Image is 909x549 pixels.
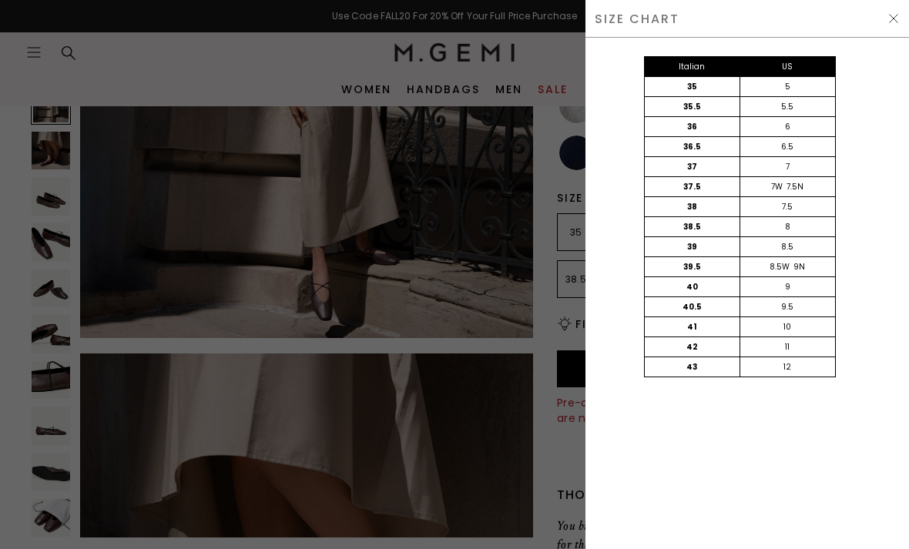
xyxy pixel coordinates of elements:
div: 11 [740,337,835,357]
div: 43 [645,357,740,377]
div: Italian [645,57,740,76]
div: 42 [645,337,740,357]
div: 37 [645,157,740,176]
div: 7 [740,157,835,176]
div: 6 [740,117,835,136]
div: 7.5 [740,197,835,216]
div: 8.5 [740,237,835,256]
div: 36.5 [645,137,740,156]
div: 37.5 [645,177,740,196]
div: 9 [740,277,835,296]
div: 12 [740,357,835,377]
div: 5.5 [740,97,835,116]
div: 36 [645,117,740,136]
div: 8 [740,217,835,236]
div: 9N [793,261,805,273]
div: 40 [645,277,740,296]
div: 41 [645,317,740,336]
div: US [740,57,835,76]
div: 7W [771,181,783,193]
div: 39.5 [645,257,740,276]
div: 8.5W [770,261,790,273]
div: 39 [645,237,740,256]
div: 35 [645,77,740,96]
div: 38 [645,197,740,216]
div: 7.5N [787,181,803,193]
div: 10 [740,317,835,336]
div: 40.5 [645,297,740,316]
img: Hide Drawer [887,12,900,25]
div: 9.5 [740,297,835,316]
div: 5 [740,77,835,96]
div: 35.5 [645,97,740,116]
div: 38.5 [645,217,740,236]
div: 6.5 [740,137,835,156]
